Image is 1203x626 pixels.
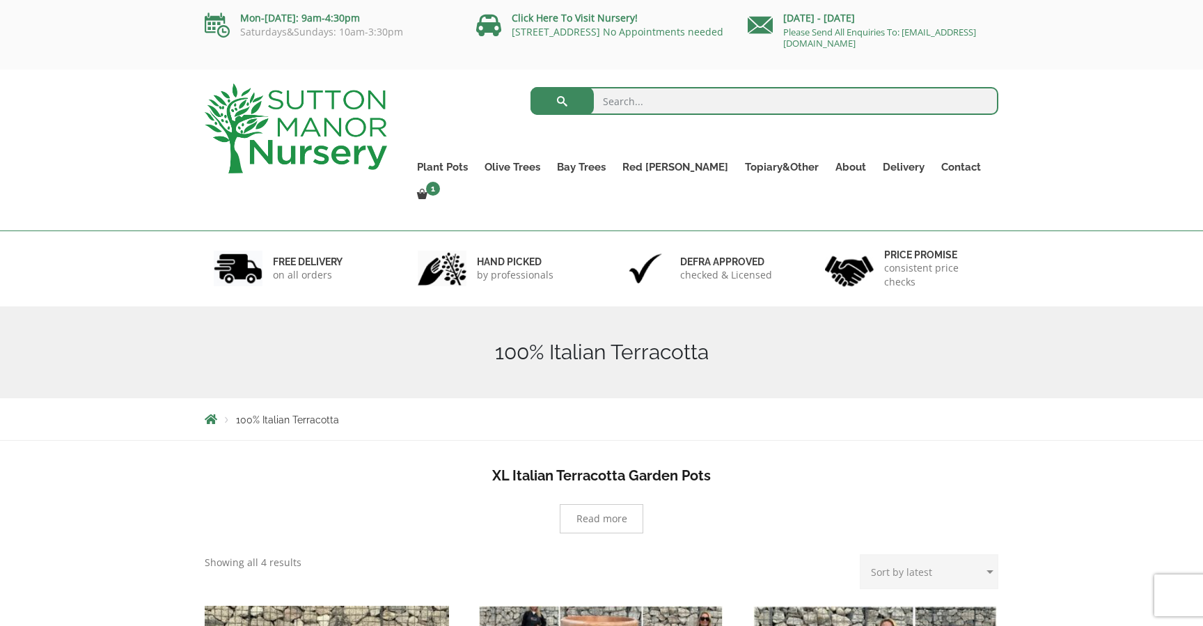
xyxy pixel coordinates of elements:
[884,261,990,289] p: consistent price checks
[477,268,553,282] p: by professionals
[680,256,772,268] h6: Defra approved
[273,256,343,268] h6: FREE DELIVERY
[748,10,998,26] p: [DATE] - [DATE]
[827,157,874,177] a: About
[236,414,339,425] span: 100% Italian Terracotta
[409,157,476,177] a: Plant Pots
[933,157,989,177] a: Contact
[409,185,444,205] a: 1
[783,26,976,49] a: Please Send All Enquiries To: [EMAIL_ADDRESS][DOMAIN_NAME]
[549,157,614,177] a: Bay Trees
[492,467,711,484] b: XL Italian Terracotta Garden Pots
[860,554,998,589] select: Shop order
[214,251,262,286] img: 1.jpg
[614,157,737,177] a: Red [PERSON_NAME]
[530,87,999,115] input: Search...
[418,251,466,286] img: 2.jpg
[512,25,723,38] a: [STREET_ADDRESS] No Appointments needed
[874,157,933,177] a: Delivery
[273,268,343,282] p: on all orders
[205,26,455,38] p: Saturdays&Sundays: 10am-3:30pm
[884,249,990,261] h6: Price promise
[576,514,627,524] span: Read more
[476,157,549,177] a: Olive Trees
[680,268,772,282] p: checked & Licensed
[205,84,387,173] img: logo
[205,10,455,26] p: Mon-[DATE]: 9am-4:30pm
[512,11,638,24] a: Click Here To Visit Nursery!
[621,251,670,286] img: 3.jpg
[205,340,998,365] h1: 100% Italian Terracotta
[825,247,874,290] img: 4.jpg
[426,182,440,196] span: 1
[477,256,553,268] h6: hand picked
[737,157,827,177] a: Topiary&Other
[205,414,998,425] nav: Breadcrumbs
[205,554,301,571] p: Showing all 4 results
